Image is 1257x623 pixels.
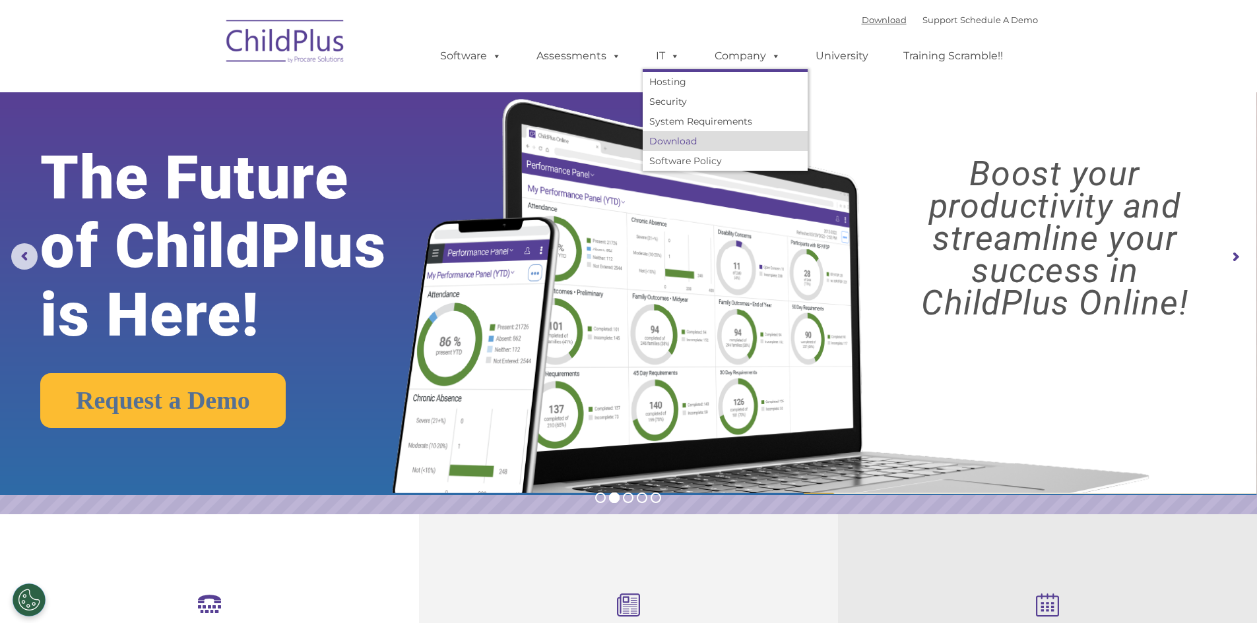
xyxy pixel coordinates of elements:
rs-layer: The Future of ChildPlus is Here! [40,144,441,349]
a: Company [701,43,794,69]
a: Request a Demo [40,373,286,428]
a: System Requirements [643,111,808,131]
span: Phone number [183,141,240,151]
a: IT [643,43,693,69]
a: University [802,43,882,69]
a: Download [643,131,808,151]
rs-layer: Boost your productivity and streamline your success in ChildPlus Online! [868,158,1241,319]
a: Training Scramble!! [890,43,1016,69]
font: | [862,15,1038,25]
span: Last name [183,87,224,97]
button: Cookies Settings [13,583,46,616]
a: Hosting [643,72,808,92]
a: Security [643,92,808,111]
a: Support [922,15,957,25]
a: Download [862,15,907,25]
a: Schedule A Demo [960,15,1038,25]
a: Assessments [523,43,634,69]
img: ChildPlus by Procare Solutions [220,11,352,76]
a: Software [427,43,515,69]
a: Software Policy [643,151,808,171]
